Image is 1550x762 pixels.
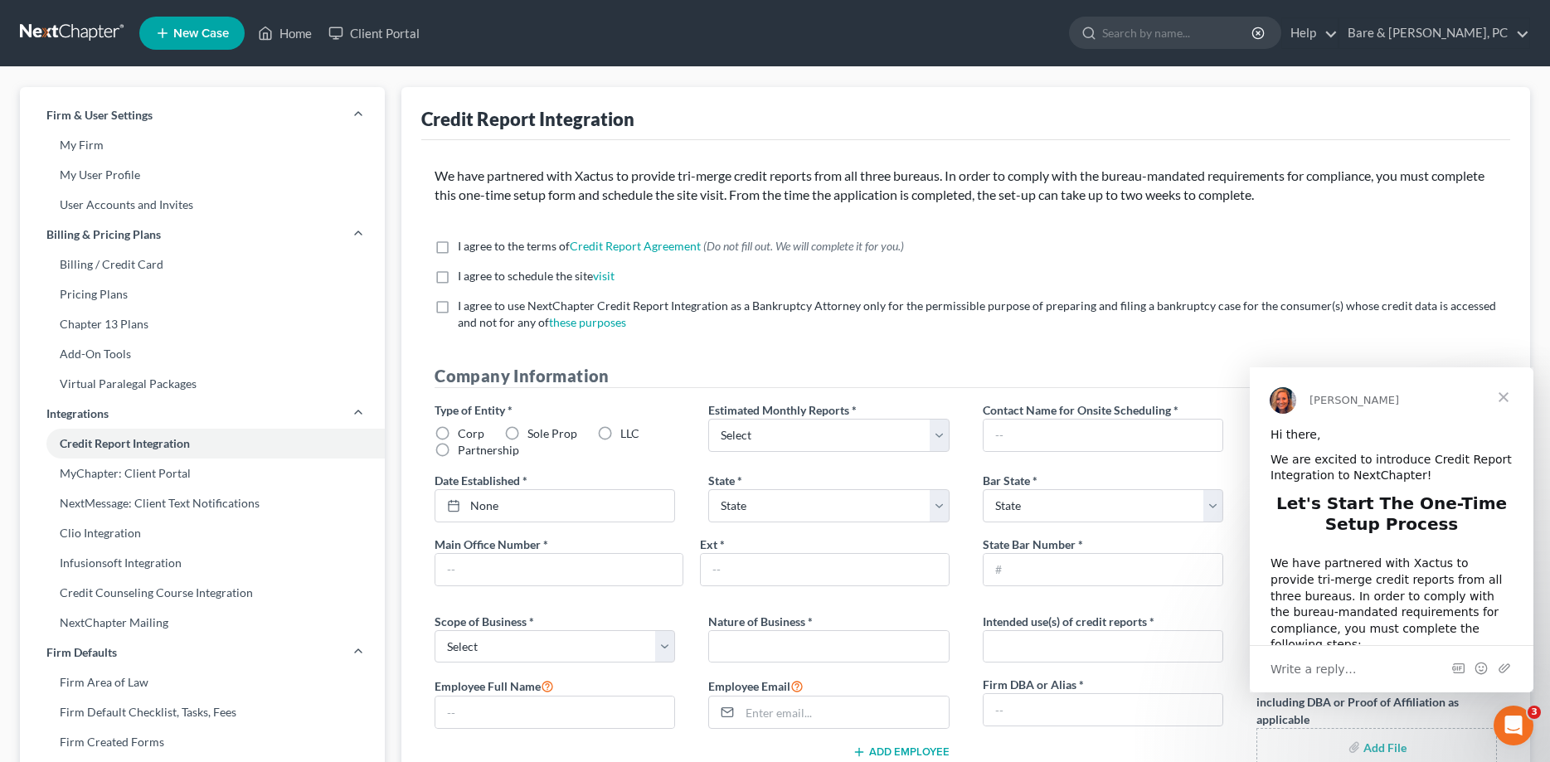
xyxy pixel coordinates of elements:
input: Search by name... [1102,17,1254,48]
input: -- [984,694,1222,726]
span: Corp [458,426,484,440]
span: Nature of Business [708,614,805,629]
a: Firm Defaults [20,638,385,667]
span: (Do not fill out. We will complete it for you.) [703,239,904,253]
a: Clio Integration [20,518,385,548]
span: I agree to the terms of [458,239,570,253]
span: Contact Name for Onsite Scheduling [983,403,1171,417]
a: Home [250,18,320,48]
label: Employee Email [708,676,804,696]
span: Date Established [435,473,520,488]
iframe: Intercom live chat message [1250,367,1533,692]
span: Integrations [46,405,109,422]
a: NextChapter Mailing [20,608,385,638]
a: Credit Counseling Course Integration [20,578,385,608]
label: Employee Full Name [435,676,554,696]
a: Chapter 13 Plans [20,309,385,339]
span: Firm & User Settings [46,107,153,124]
a: None [435,490,674,522]
a: Bare & [PERSON_NAME], PC [1339,18,1529,48]
a: Infusionsoft Integration [20,548,385,578]
span: Firm Defaults [46,644,117,661]
a: Virtual Paralegal Packages [20,369,385,399]
a: User Accounts and Invites [20,190,385,220]
input: # [984,554,1222,585]
p: We have partnered with Xactus to provide tri-merge credit reports from all three bureaus. In orde... [435,167,1497,205]
a: MyChapter: Client Portal [20,459,385,488]
a: Help [1282,18,1338,48]
span: 3 [1528,706,1541,719]
span: Bar State [983,473,1030,488]
a: Billing / Credit Card [20,250,385,279]
a: Firm & User Settings [20,100,385,130]
input: -- [435,554,683,585]
input: -- [701,554,948,585]
a: NextMessage: Client Text Notifications [20,488,385,518]
a: Firm Created Forms [20,727,385,757]
iframe: Intercom live chat [1494,706,1533,745]
div: Credit Report Integration [421,107,634,131]
span: State [708,473,735,488]
a: Client Portal [320,18,428,48]
a: Credit Report Agreement [570,239,701,253]
input: Enter email... [740,696,948,728]
span: I agree to schedule the site [458,269,593,283]
span: Scope of Business [435,614,527,629]
span: Partnership [458,443,519,457]
span: State Bar Number [983,537,1076,551]
h4: Company Information [435,364,1497,388]
span: Estimated Monthly Reports [708,403,849,417]
span: Main Office Number [435,537,541,551]
span: Sole Prop [527,426,577,440]
span: Type of Entity [435,403,505,417]
input: -- [984,420,1222,451]
a: Credit Report Integration [20,429,385,459]
a: Add-On Tools [20,339,385,369]
button: Add Employee [853,745,950,759]
span: Firm DBA or Alias [983,677,1076,692]
a: Billing & Pricing Plans [20,220,385,250]
span: I agree to use NextChapter Credit Report Integration as a Bankruptcy Attorney only for the permis... [458,298,1496,329]
a: these purposes [549,315,626,329]
input: -- [435,696,674,728]
span: Billing & Pricing Plans [46,226,161,243]
span: New Case [173,27,229,40]
a: Integrations [20,399,385,429]
span: Ext [700,537,717,551]
a: Pricing Plans [20,279,385,309]
label: Please attach a copy of your business license including DBA or Proof of Affiliation as applicable [1256,676,1497,728]
a: Firm Area of Law [20,667,385,697]
a: Firm Default Checklist, Tasks, Fees [20,697,385,727]
a: My Firm [20,130,385,160]
a: visit [593,269,615,283]
span: LLC [620,426,639,440]
span: Intended use(s) of credit reports [983,614,1147,629]
a: My User Profile [20,160,385,190]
